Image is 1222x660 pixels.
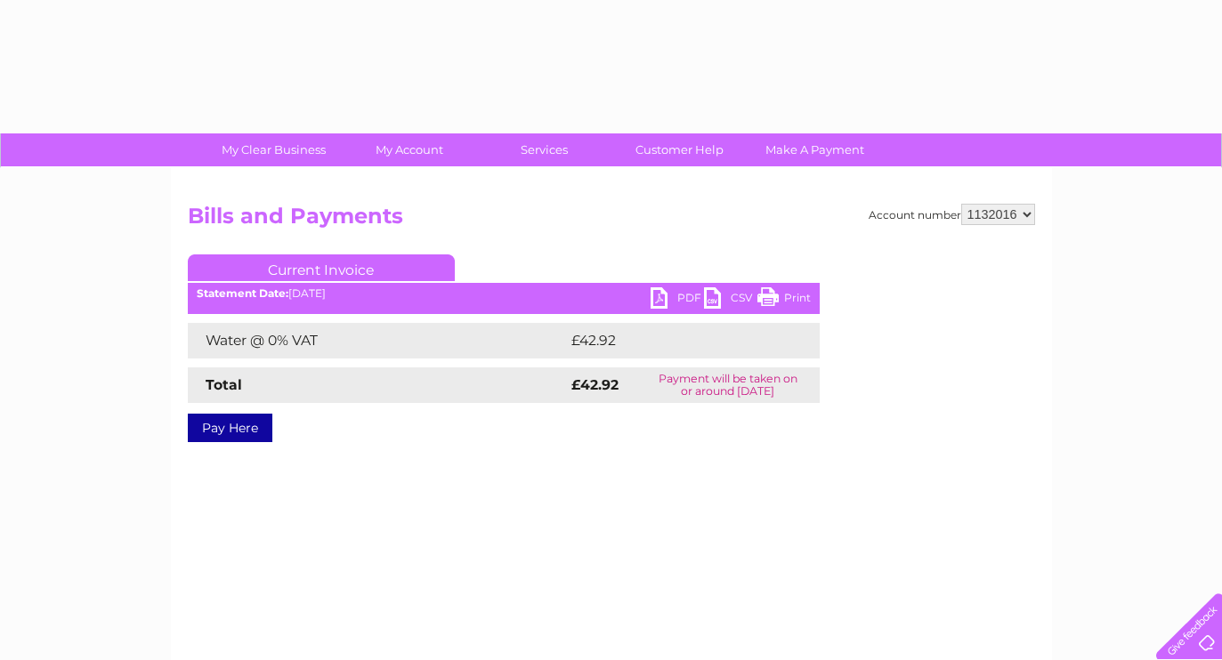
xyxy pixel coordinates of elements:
[188,323,567,358] td: Water @ 0% VAT
[188,254,455,281] a: Current Invoice
[636,367,820,403] td: Payment will be taken on or around [DATE]
[757,287,811,313] a: Print
[188,287,820,300] div: [DATE]
[206,376,242,393] strong: Total
[869,204,1035,225] div: Account number
[571,376,619,393] strong: £42.92
[197,286,288,300] b: Statement Date:
[606,133,753,166] a: Customer Help
[188,204,1035,237] h2: Bills and Payments
[651,287,704,313] a: PDF
[188,414,272,442] a: Pay Here
[200,133,347,166] a: My Clear Business
[336,133,482,166] a: My Account
[567,323,783,358] td: £42.92
[704,287,757,313] a: CSV
[471,133,618,166] a: Services
[741,133,888,166] a: Make A Payment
